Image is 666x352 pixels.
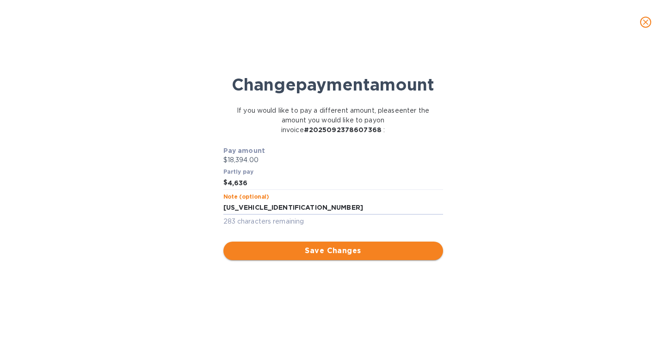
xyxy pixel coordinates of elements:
textarea: [US_VEHICLE_IDENTIFICATION_NUMBER] [223,204,443,212]
span: Save Changes [231,245,436,256]
button: close [635,11,657,33]
label: Note (optional) [223,194,269,200]
b: Pay amount [223,147,265,154]
input: Enter the amount you would like to pay [228,176,443,190]
p: If you would like to pay a different amount, please enter the amount you would like to pay on inv... [232,106,435,135]
div: $ [223,176,228,190]
b: # 2025092378607368 [304,126,382,134]
p: $18,394.00 [223,155,443,165]
label: Partly pay [223,170,254,175]
button: Save Changes [223,242,443,260]
b: Change payment amount [232,74,434,95]
p: 283 characters remaining [223,216,443,227]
